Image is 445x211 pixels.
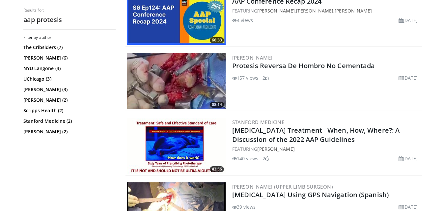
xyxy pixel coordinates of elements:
li: 4 views [232,17,253,24]
a: [PERSON_NAME] (3) [23,86,114,93]
a: 43:56 [127,118,226,174]
li: [DATE] [399,203,418,210]
a: Scripps Health (2) [23,107,114,114]
a: UChicago (3) [23,76,114,82]
li: 140 views [232,155,259,162]
div: FEATURING [232,145,421,152]
li: [DATE] [399,17,418,24]
a: [MEDICAL_DATA] Using GPS Navigation (Spanish) [232,190,389,199]
span: 66:33 [210,37,224,43]
a: [PERSON_NAME] (2) [23,97,114,103]
a: [PERSON_NAME] (6) [23,55,114,61]
img: 76b17e3e-06da-4f3f-86b5-da5ee6d2abf6.300x170_q85_crop-smart_upscale.jpg [127,118,226,174]
a: [PERSON_NAME] [335,8,372,14]
a: [PERSON_NAME] (Upper limb surgeon) [232,183,333,190]
div: FEATURING , , [232,7,421,14]
a: Stanford Medicine (2) [23,118,114,124]
span: 43:56 [210,166,224,172]
a: The Cribsiders (7) [23,44,114,51]
a: [PERSON_NAME] [296,8,333,14]
li: [DATE] [399,74,418,81]
a: 08:14 [127,53,226,109]
h2: aap protesis [23,15,116,24]
li: 2 [263,74,269,81]
h3: Filter by author: [23,35,116,40]
p: Results for: [23,8,116,13]
a: [PERSON_NAME] [257,146,294,152]
a: [PERSON_NAME] [232,54,273,61]
a: Stanford Medicine [232,119,285,125]
a: NYU Langone (3) [23,65,114,72]
a: [PERSON_NAME] (2) [23,128,114,135]
li: [DATE] [399,155,418,162]
span: 08:14 [210,102,224,108]
img: 6871ca2b-6050-4ab1-b2cb-aff8c9ddd129.300x170_q85_crop-smart_upscale.jpg [127,53,226,109]
li: 39 views [232,203,256,210]
li: 157 views [232,74,259,81]
a: [MEDICAL_DATA] Treatment - When, How, Where?: A Discussion of the 2022 AAP Guidelines [232,126,400,144]
a: [PERSON_NAME] [257,8,294,14]
a: Protesis Reversa De Hombro No Cementada [232,61,375,70]
li: 2 [263,155,269,162]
